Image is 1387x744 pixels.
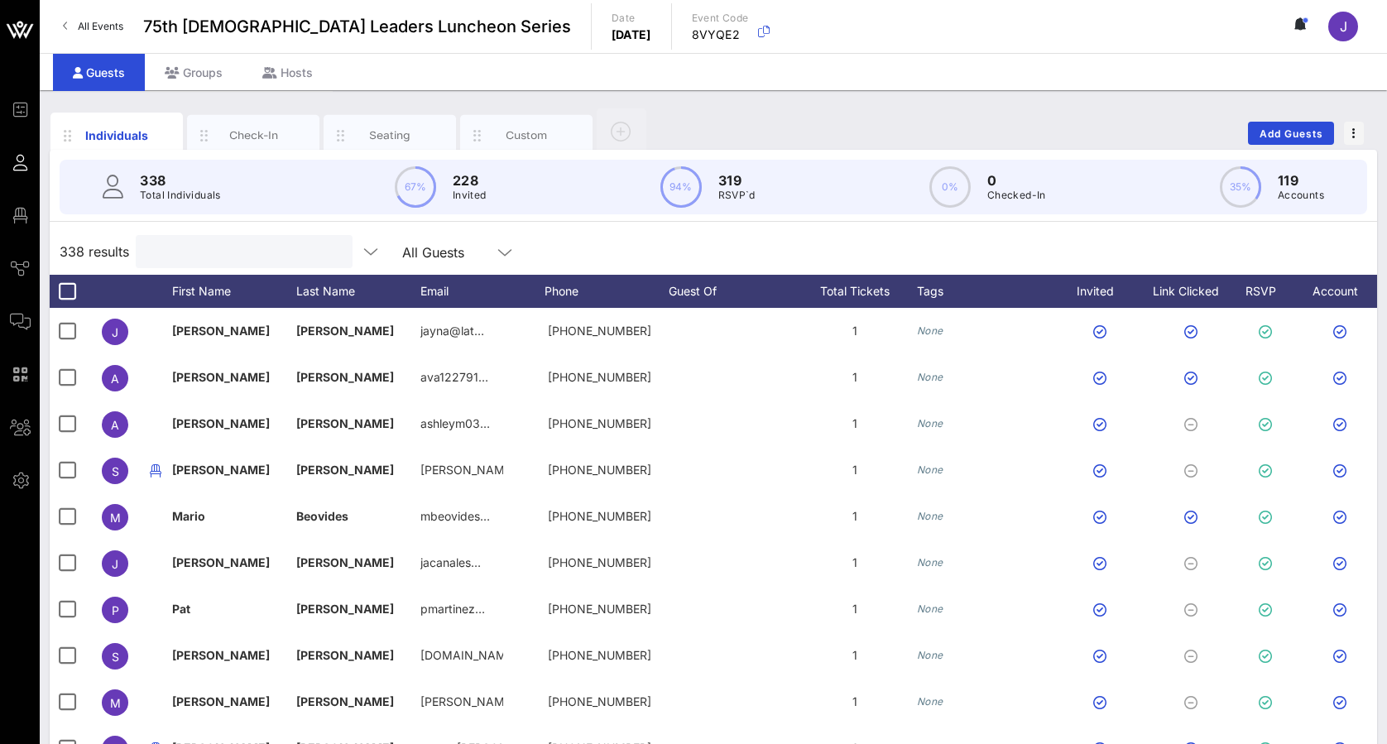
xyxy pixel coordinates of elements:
span: +15129684884 [548,463,651,477]
span: [PERSON_NAME] [296,555,394,569]
p: pmartinez… [420,586,485,632]
span: [PERSON_NAME] [296,694,394,708]
div: Invited [1058,275,1149,308]
span: +17148898060 [548,694,651,708]
span: Mario [172,509,205,523]
div: First Name [172,275,296,308]
span: [PERSON_NAME] [172,370,270,384]
i: None [917,649,943,661]
p: Accounts [1278,187,1324,204]
i: None [917,556,943,569]
p: 119 [1278,170,1324,190]
div: Custom [490,127,564,143]
span: [PERSON_NAME] [172,694,270,708]
span: 338 results [60,242,129,262]
p: ashleym03… [420,401,490,447]
p: Total Individuals [140,187,221,204]
span: Pat [172,602,190,616]
span: All Events [78,20,123,32]
div: Tags [917,275,1058,308]
div: Guests [53,54,145,91]
div: Last Name [296,275,420,308]
p: RSVP`d [718,187,756,204]
p: 0 [987,170,1046,190]
span: Beovides [296,509,348,523]
p: jayna@lat… [420,308,484,354]
span: 75th [DEMOGRAPHIC_DATA] Leaders Luncheon Series [143,14,571,39]
span: [PERSON_NAME] [172,463,270,477]
div: Phone [545,275,669,308]
div: Individuals [80,127,154,144]
span: +17863519976 [548,509,651,523]
div: 1 [793,447,917,493]
div: All Guests [402,245,464,260]
p: [DOMAIN_NAME]… [420,632,503,679]
span: +18307760070 [548,555,651,569]
span: [PERSON_NAME] [296,370,394,384]
div: 1 [793,632,917,679]
span: Add Guests [1259,127,1324,140]
span: [PERSON_NAME] [296,602,394,616]
div: J [1328,12,1358,41]
div: RSVP [1240,275,1298,308]
div: 1 [793,308,917,354]
div: 1 [793,354,917,401]
span: J [112,325,118,339]
div: Check-In [217,127,290,143]
div: 1 [793,586,917,632]
span: [PERSON_NAME] [296,648,394,662]
i: None [917,463,943,476]
span: S [112,650,119,664]
p: 8VYQE2 [692,26,749,43]
span: [PERSON_NAME] [296,463,394,477]
span: [PERSON_NAME] [172,324,270,338]
p: jacanales… [420,540,481,586]
span: [PERSON_NAME] [172,416,270,430]
i: None [917,602,943,615]
i: None [917,324,943,337]
span: [PERSON_NAME] [296,324,394,338]
span: +12103186788 [548,648,651,662]
p: 338 [140,170,221,190]
div: 1 [793,401,917,447]
a: All Events [53,13,133,40]
div: Total Tickets [793,275,917,308]
span: J [112,557,118,571]
i: None [917,510,943,522]
p: Event Code [692,10,749,26]
div: Guest Of [669,275,793,308]
span: S [112,464,119,478]
span: [PERSON_NAME] [172,648,270,662]
span: P [112,603,119,617]
div: Hosts [242,54,333,91]
span: A [111,372,119,386]
span: +15127792652 [548,370,651,384]
span: J [1340,18,1347,35]
div: Link Clicked [1149,275,1240,308]
i: None [917,695,943,708]
p: 228 [453,170,487,190]
p: Date [612,10,651,26]
div: 1 [793,540,917,586]
button: Add Guests [1248,122,1334,145]
div: Groups [145,54,242,91]
span: [PERSON_NAME] [172,555,270,569]
p: ava122791… [420,354,488,401]
span: +13104367738 [548,324,651,338]
div: Email [420,275,545,308]
div: 1 [793,679,917,725]
span: M [110,696,121,710]
div: 1 [793,493,917,540]
p: Checked-In [987,187,1046,204]
div: Seating [353,127,427,143]
p: Invited [453,187,487,204]
p: mbeovides… [420,493,490,540]
span: +19158005079 [548,416,651,430]
p: [PERSON_NAME]… [420,447,503,493]
p: 319 [718,170,756,190]
p: [DATE] [612,26,651,43]
span: M [110,511,121,525]
span: +17042588688 [548,602,651,616]
p: [PERSON_NAME]@t… [420,679,503,725]
span: [PERSON_NAME] [296,416,394,430]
